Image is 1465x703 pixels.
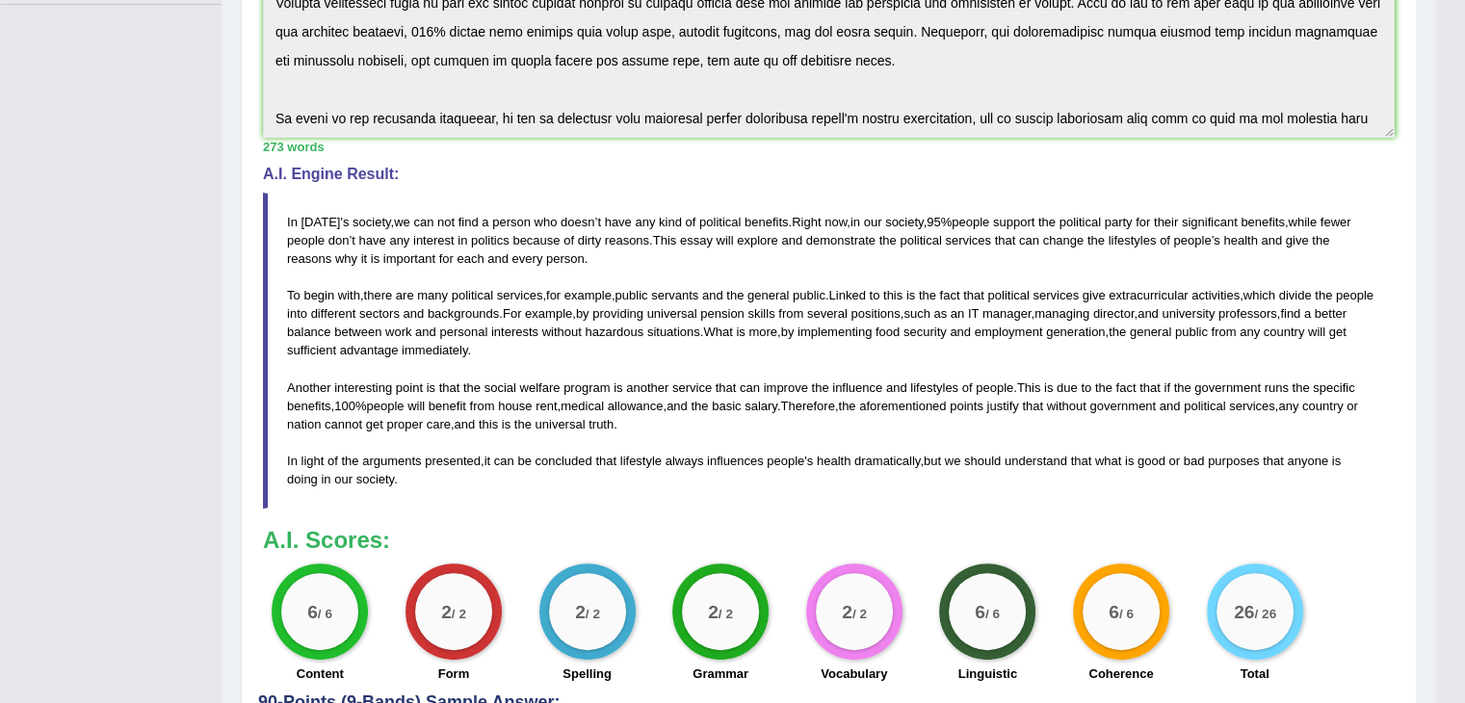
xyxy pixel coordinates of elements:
span: don [328,233,350,247]
span: welfare [520,380,561,395]
span: truth [589,417,614,431]
span: and [455,417,476,431]
span: can [740,380,760,395]
span: people [976,380,1013,395]
span: demonstrate [806,233,876,247]
span: that [595,454,616,468]
span: change [1043,233,1085,247]
span: is [906,288,915,302]
span: why [335,251,357,266]
span: care [427,417,451,431]
span: because [512,233,560,247]
span: the [1095,380,1112,395]
label: Form [438,664,470,683]
span: every [512,251,543,266]
small: / 6 [318,606,332,620]
span: society [353,215,391,229]
span: the [1315,288,1332,302]
span: and [415,325,436,339]
span: is [427,380,435,395]
span: different [311,306,356,321]
h4: A.I. Engine Result: [263,166,1395,183]
span: if [1164,380,1170,395]
span: s [807,454,814,468]
span: the [1038,215,1056,229]
span: by [781,325,795,339]
span: doing [287,472,318,486]
span: there [364,288,393,302]
label: Total [1241,664,1269,683]
span: is [736,325,745,339]
span: is [1125,454,1134,468]
span: should [964,454,1001,468]
span: several [807,306,848,321]
span: services [945,233,991,247]
span: employment [975,325,1043,339]
span: situations [647,325,700,339]
span: people [767,454,804,468]
span: proper [386,417,423,431]
big: 6 [1109,600,1119,621]
span: divide [1279,288,1312,302]
span: party [1105,215,1133,229]
span: that [1022,399,1043,413]
span: for [546,288,561,302]
small: / 2 [452,606,466,620]
span: personal [439,325,487,339]
span: hazardous [585,325,643,339]
span: from [469,399,494,413]
span: for [1136,215,1150,229]
big: 2 [575,600,586,621]
span: specific [1313,380,1354,395]
span: advantage [340,343,399,357]
span: any [635,215,655,229]
span: rent [536,399,557,413]
span: that [1070,454,1091,468]
span: universal [535,417,585,431]
span: In [287,215,298,229]
span: lifestyle [620,454,662,468]
span: public [615,288,648,302]
span: that [716,380,737,395]
span: people [366,399,404,413]
span: people [952,215,989,229]
span: give [1286,233,1309,247]
b: A.I. Scores: [263,527,390,553]
span: is [1332,454,1341,468]
span: purposes [1208,454,1259,468]
span: This [653,233,677,247]
big: 2 [441,600,452,621]
span: concluded [535,454,591,468]
label: Content [297,664,344,683]
span: political [900,233,941,247]
span: health [817,454,850,468]
span: allowance [608,399,664,413]
span: reasons [605,233,649,247]
span: people [1336,288,1373,302]
span: political [987,288,1029,302]
span: and [1261,233,1282,247]
span: find [1280,306,1300,321]
span: Another [287,380,331,395]
span: the [879,233,897,247]
span: have [359,233,386,247]
span: and [950,325,971,339]
span: understand [1005,454,1067,468]
span: will [407,399,425,413]
span: that [439,380,460,395]
span: as [933,306,947,321]
span: of [962,380,973,395]
label: Spelling [562,664,612,683]
span: of [685,215,695,229]
span: of [1160,233,1170,247]
span: a [482,215,488,229]
span: support [993,215,1034,229]
span: their [1154,215,1178,229]
span: For [503,306,522,321]
span: between [334,325,381,339]
span: runs [1264,380,1288,395]
span: security [903,325,947,339]
span: people [287,233,325,247]
span: program [563,380,610,395]
span: in [850,215,860,229]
